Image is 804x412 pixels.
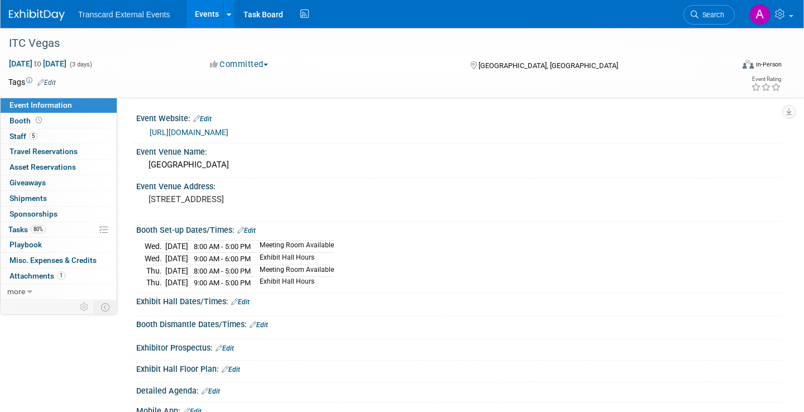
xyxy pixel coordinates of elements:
td: Wed. [145,241,165,253]
div: Exhibit Hall Dates/Times: [136,293,782,308]
td: Toggle Event Tabs [94,300,117,314]
a: Edit [237,227,256,234]
td: Meeting Room Available [253,265,334,277]
span: Tasks [8,225,46,234]
span: Misc. Expenses & Credits [9,256,97,265]
span: [GEOGRAPHIC_DATA], [GEOGRAPHIC_DATA] [478,61,618,70]
td: [DATE] [165,241,188,253]
td: Thu. [145,277,165,289]
span: Travel Reservations [9,147,78,156]
span: Search [698,11,724,19]
span: Staff [9,132,37,141]
a: Sponsorships [1,207,117,222]
a: Shipments [1,191,117,206]
div: Booth Set-up Dates/Times: [136,222,782,236]
span: 5 [29,132,37,140]
a: Edit [231,298,250,306]
a: Edit [202,387,220,395]
span: 80% [31,225,46,233]
a: Edit [37,79,56,87]
img: Format-Inperson.png [743,60,754,69]
span: Shipments [9,194,47,203]
img: ExhibitDay [9,9,65,21]
a: Edit [250,321,268,329]
span: Playbook [9,240,42,249]
div: Event Format [667,58,782,75]
span: 9:00 AM - 6:00 PM [194,255,251,263]
span: 8:00 AM - 5:00 PM [194,242,251,251]
a: more [1,284,117,299]
td: Thu. [145,265,165,277]
span: [DATE] [DATE] [8,59,67,69]
td: Meeting Room Available [253,241,334,253]
td: Wed. [145,253,165,265]
div: Exhibitor Prospectus: [136,339,782,354]
div: Detailed Agenda: [136,382,782,397]
td: [DATE] [165,265,188,277]
span: Attachments [9,271,65,280]
td: [DATE] [165,277,188,289]
button: Committed [206,59,272,70]
span: more [7,287,25,296]
div: Event Venue Name: [136,143,782,157]
a: Playbook [1,237,117,252]
img: Ana Brahuta [749,4,770,25]
td: Exhibit Hall Hours [253,253,334,265]
a: Asset Reservations [1,160,117,175]
div: Event Rating [751,76,781,82]
a: Edit [222,366,240,373]
span: Event Information [9,100,72,109]
span: (3 days) [69,61,92,68]
td: Exhibit Hall Hours [253,277,334,289]
span: Sponsorships [9,209,58,218]
a: Edit [216,344,234,352]
span: Giveaways [9,178,46,187]
a: Search [683,5,735,25]
a: Misc. Expenses & Credits [1,253,117,268]
div: Event Website: [136,110,782,124]
pre: [STREET_ADDRESS] [149,194,393,204]
div: In-Person [755,60,782,69]
a: Travel Reservations [1,144,117,159]
div: Exhibit Hall Floor Plan: [136,361,782,375]
span: 1 [57,271,65,280]
td: Tags [8,76,56,88]
span: Booth not reserved yet [33,116,44,124]
span: to [32,59,43,68]
div: Event Venue Address: [136,178,782,192]
a: Attachments1 [1,269,117,284]
td: Personalize Event Tab Strip [75,300,94,314]
a: Event Information [1,98,117,113]
a: Tasks80% [1,222,117,237]
div: Booth Dismantle Dates/Times: [136,316,782,330]
span: 8:00 AM - 5:00 PM [194,267,251,275]
div: ITC Vegas [5,33,716,54]
div: [GEOGRAPHIC_DATA] [145,156,773,174]
span: 9:00 AM - 5:00 PM [194,279,251,287]
a: Edit [193,115,212,123]
a: [URL][DOMAIN_NAME] [150,128,228,137]
td: [DATE] [165,253,188,265]
a: Staff5 [1,129,117,144]
a: Booth [1,113,117,128]
a: Giveaways [1,175,117,190]
span: Transcard External Events [78,10,170,19]
span: Booth [9,116,44,125]
span: Asset Reservations [9,162,76,171]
